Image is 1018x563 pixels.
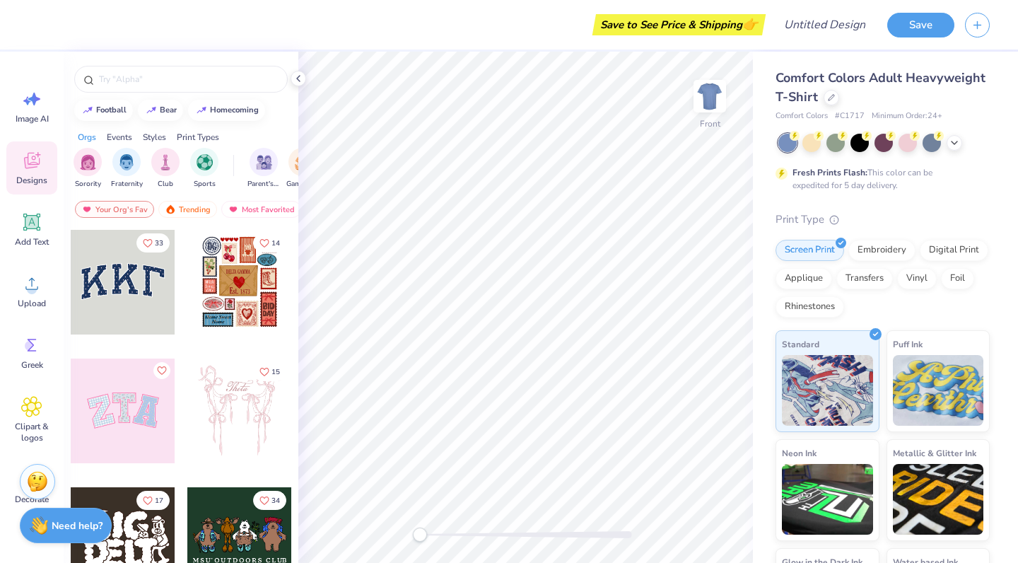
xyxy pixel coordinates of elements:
span: 14 [271,240,280,247]
div: Your Org's Fav [75,201,154,218]
button: Save [887,13,954,37]
span: # C1717 [835,110,865,122]
strong: Fresh Prints Flash: [792,167,867,178]
span: Greek [21,359,43,371]
button: bear [138,100,183,121]
div: Front [700,117,720,130]
input: Try "Alpha" [98,72,279,86]
span: Neon Ink [782,446,817,460]
button: homecoming [188,100,265,121]
button: Like [253,233,286,253]
button: filter button [286,148,319,190]
div: Print Type [776,211,990,228]
div: filter for Sorority [74,148,102,190]
img: Fraternity Image [119,154,134,170]
button: football [74,100,133,121]
span: Comfort Colors Adult Heavyweight T-Shirt [776,69,985,105]
span: 34 [271,497,280,504]
span: Game Day [286,179,319,190]
img: Standard [782,355,873,426]
div: filter for Sports [190,148,218,190]
div: Rhinestones [776,296,844,318]
img: Puff Ink [893,355,984,426]
input: Untitled Design [773,11,877,39]
span: Sorority [75,179,101,190]
div: filter for Game Day [286,148,319,190]
img: Sorority Image [80,154,96,170]
span: Clipart & logos [8,421,55,443]
img: Club Image [158,154,173,170]
button: Like [153,362,170,379]
span: Designs [16,175,47,186]
span: Decorate [15,494,49,505]
div: Accessibility label [413,528,427,542]
div: football [96,106,127,114]
div: Vinyl [897,268,937,289]
span: 15 [271,368,280,376]
div: Embroidery [848,240,915,261]
span: Image AI [16,113,49,124]
button: filter button [111,148,143,190]
button: filter button [151,148,180,190]
button: filter button [74,148,102,190]
button: filter button [190,148,218,190]
button: Like [136,233,170,253]
img: Metallic & Glitter Ink [893,464,984,535]
span: 17 [155,497,163,504]
button: filter button [247,148,280,190]
span: Parent's Weekend [247,179,280,190]
span: 33 [155,240,163,247]
div: Save to See Price & Shipping [596,14,762,35]
img: Neon Ink [782,464,873,535]
span: Metallic & Glitter Ink [893,446,976,460]
div: Orgs [78,131,96,144]
div: Trending [158,201,217,218]
div: filter for Club [151,148,180,190]
span: Standard [782,337,819,352]
div: filter for Parent's Weekend [247,148,280,190]
span: Add Text [15,236,49,248]
span: Club [158,179,173,190]
span: Sports [194,179,216,190]
img: Sports Image [197,154,213,170]
span: Comfort Colors [776,110,828,122]
div: filter for Fraternity [111,148,143,190]
span: Minimum Order: 24 + [872,110,942,122]
div: Print Types [177,131,219,144]
button: Like [253,491,286,510]
img: trend_line.gif [82,106,93,115]
div: Styles [143,131,166,144]
img: trend_line.gif [146,106,157,115]
div: This color can be expedited for 5 day delivery. [792,166,966,192]
span: Puff Ink [893,337,923,352]
span: Fraternity [111,179,143,190]
img: most_fav.gif [228,204,239,214]
span: Upload [18,298,46,309]
button: Like [253,362,286,381]
img: Parent's Weekend Image [256,154,272,170]
strong: Need help? [52,519,103,533]
div: Events [107,131,132,144]
div: Foil [941,268,974,289]
img: Front [696,82,724,110]
div: Most Favorited [221,201,301,218]
div: homecoming [210,106,259,114]
img: most_fav.gif [81,204,93,214]
img: trending.gif [165,204,176,214]
button: Like [136,491,170,510]
div: Applique [776,268,832,289]
div: Digital Print [920,240,988,261]
div: Transfers [836,268,893,289]
img: trend_line.gif [196,106,207,115]
div: Screen Print [776,240,844,261]
div: bear [160,106,177,114]
span: 👉 [742,16,758,33]
img: Game Day Image [295,154,311,170]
